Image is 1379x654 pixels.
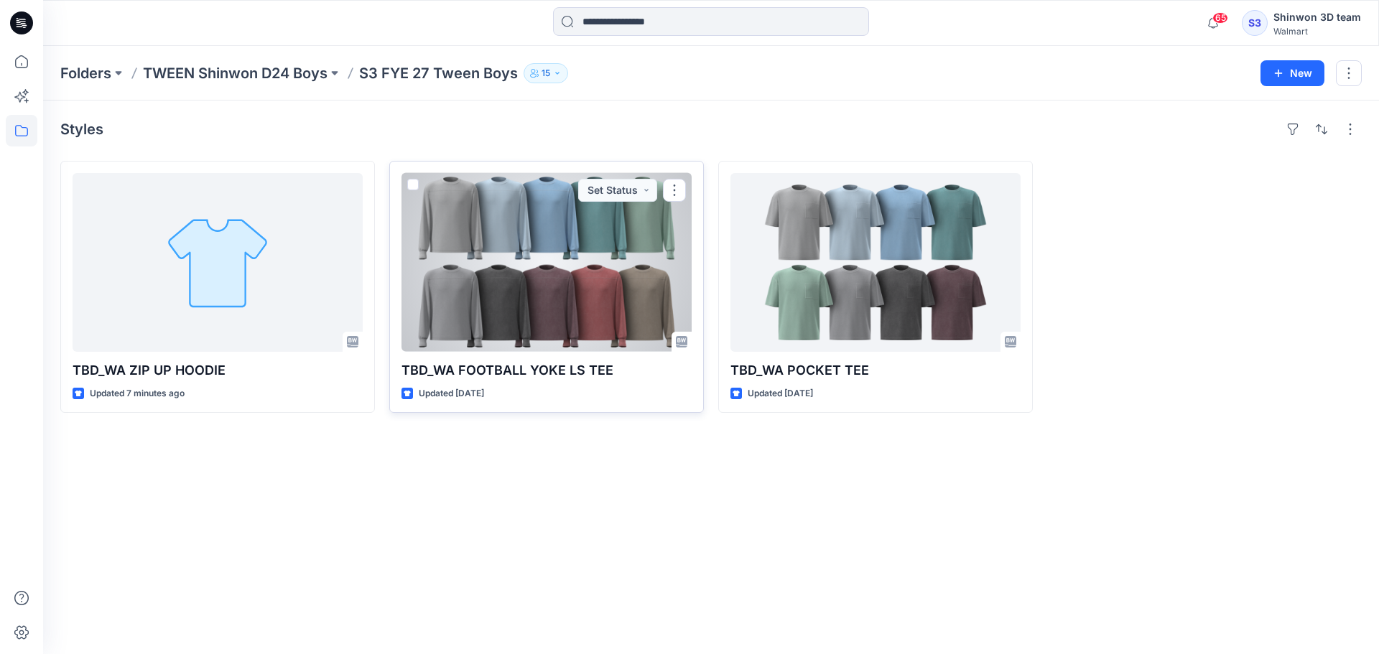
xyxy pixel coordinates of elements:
div: Shinwon 3D team [1273,9,1361,26]
p: Updated [DATE] [419,386,484,401]
a: Folders [60,63,111,83]
p: TBD_WA ZIP UP HOODIE [73,360,363,380]
a: TBD_WA POCKET TEE [730,173,1021,352]
p: Updated 7 minutes ago [90,386,185,401]
a: TBD_WA FOOTBALL YOKE LS TEE [401,173,692,352]
button: New [1260,60,1324,86]
p: TBD_WA POCKET TEE [730,360,1021,380]
h4: Styles [60,121,103,138]
span: 65 [1212,12,1228,24]
p: TBD_WA FOOTBALL YOKE LS TEE [401,360,692,380]
p: 15 [542,65,550,81]
p: Updated [DATE] [748,386,813,401]
div: Walmart [1273,26,1361,37]
a: TBD_WA ZIP UP HOODIE [73,173,363,352]
button: 15 [524,63,568,83]
a: TWEEN Shinwon D24 Boys [143,63,328,83]
div: S3 [1242,10,1268,36]
p: S3 FYE 27 Tween Boys [359,63,518,83]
